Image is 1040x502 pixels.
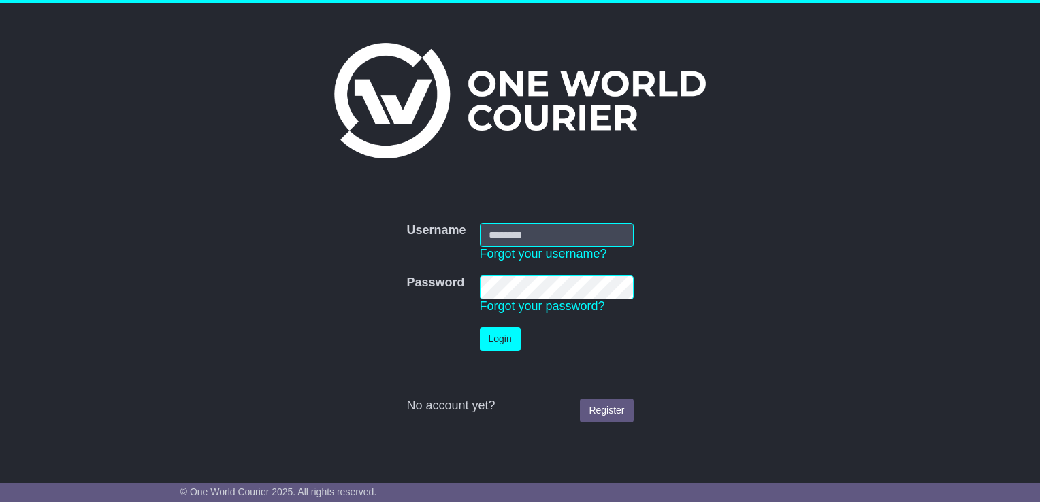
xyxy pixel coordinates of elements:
[334,43,706,158] img: One World
[180,486,377,497] span: © One World Courier 2025. All rights reserved.
[406,223,466,238] label: Username
[580,399,633,422] a: Register
[406,275,464,290] label: Password
[406,399,633,414] div: No account yet?
[480,327,521,351] button: Login
[480,299,605,313] a: Forgot your password?
[480,247,607,261] a: Forgot your username?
